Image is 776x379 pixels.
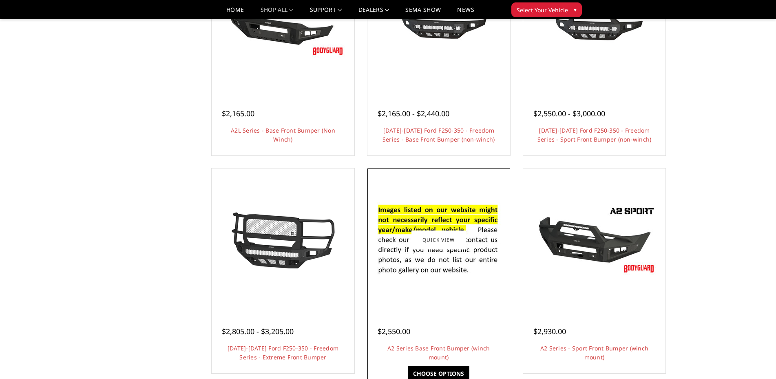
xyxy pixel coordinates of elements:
a: Home [226,7,244,19]
a: Support [310,7,342,19]
a: A2 Series Base Front Bumper (winch mount) A2 Series Base Front Bumper (winch mount) [369,171,508,309]
a: Dealers [358,7,389,19]
span: $2,550.00 - $3,000.00 [533,109,605,118]
span: ▾ [574,5,577,14]
iframe: Chat Widget [735,340,776,379]
a: 2017-2022 Ford F250-350 - Freedom Series - Extreme Front Bumper 2017-2022 Ford F250-350 - Freedom... [214,171,352,309]
span: $2,165.00 [222,109,254,118]
button: Select Your Vehicle [511,2,582,17]
a: A2 Series - Sport Front Bumper (winch mount) [540,344,648,361]
a: Quick view [411,231,466,250]
img: A2 Series Base Front Bumper (winch mount) [374,195,504,284]
a: [DATE]-[DATE] Ford F250-350 - Freedom Series - Sport Front Bumper (non-winch) [537,126,652,143]
a: News [457,7,474,19]
span: $2,165.00 - $2,440.00 [378,109,449,118]
span: $2,930.00 [533,326,566,336]
a: A2L Series - Base Front Bumper (Non Winch) [231,126,335,143]
a: shop all [261,7,294,19]
span: Select Your Vehicle [517,6,568,14]
span: $2,805.00 - $3,205.00 [222,326,294,336]
a: SEMA Show [405,7,441,19]
span: $2,550.00 [378,326,410,336]
a: A2 Series Base Front Bumper (winch mount) [387,344,490,361]
a: [DATE]-[DATE] Ford F250-350 - Freedom Series - Extreme Front Bumper [228,344,338,361]
a: [DATE]-[DATE] Ford F250-350 - Freedom Series - Base Front Bumper (non-winch) [382,126,495,143]
a: A2 Series - Sport Front Bumper (winch mount) A2 Series - Sport Front Bumper (winch mount) [525,171,664,309]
